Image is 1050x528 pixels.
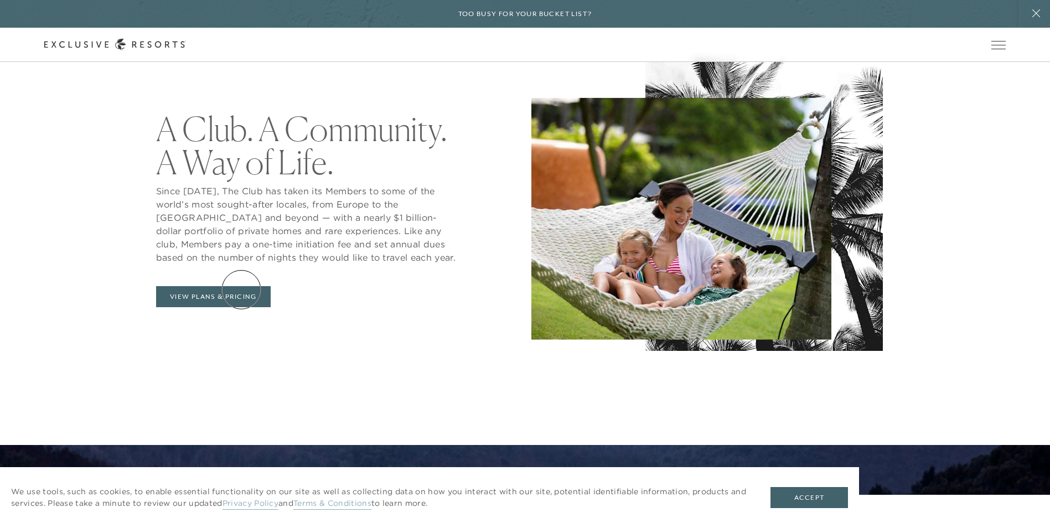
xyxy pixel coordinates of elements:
a: Terms & Conditions [293,498,371,510]
button: Accept [770,487,848,508]
h2: A Club. A Community. A Way of Life. [156,112,457,179]
button: Open navigation [991,41,1006,49]
img: Black and white palm trees. [645,57,883,351]
h6: Too busy for your bucket list? [458,9,592,19]
a: Privacy Policy [223,498,278,510]
p: We use tools, such as cookies, to enable essential functionality on our site as well as collectin... [11,486,748,509]
img: A member of the vacation club Exclusive Resorts relaxing in a hammock with her two children at a ... [531,98,831,340]
a: View Plans & Pricing [156,286,271,307]
p: Since [DATE], The Club has taken its Members to some of the world’s most sought-after locales, fr... [156,184,457,264]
